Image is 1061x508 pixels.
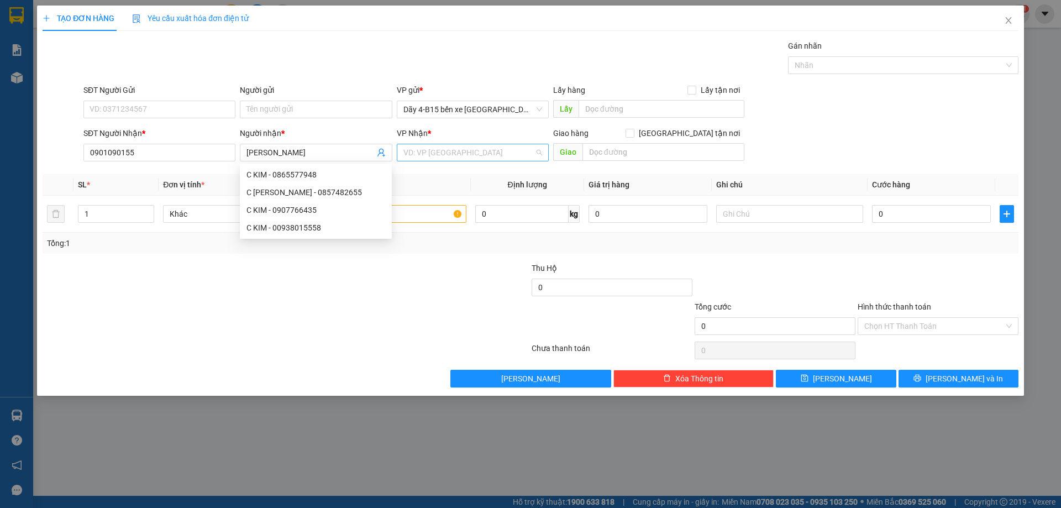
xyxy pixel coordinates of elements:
label: Gán nhãn [788,41,822,50]
span: kg [569,205,580,223]
div: 0935472020 [129,36,207,51]
div: Người gửi [240,84,392,96]
div: Chưa thanh toán [530,342,694,362]
div: SĐT Người Nhận [83,127,235,139]
button: printer[PERSON_NAME] và In [899,370,1018,387]
div: C KIM - 0857482655 [240,184,392,201]
button: delete [47,205,65,223]
input: VD: Bàn, Ghế [319,205,466,223]
div: HOÀNG [129,23,207,36]
span: close [1004,16,1013,25]
span: CC : [128,61,143,72]
div: 60.000 [128,58,208,74]
button: Close [993,6,1024,36]
div: C KIM - 0865577948 [246,169,385,181]
span: Dãy 4-B15 bến xe Miền Đông [403,101,542,118]
span: Thu Hộ [532,264,557,273]
div: Dãy 4-B15 bến xe [GEOGRAPHIC_DATA] [9,9,122,36]
span: [PERSON_NAME] [813,373,872,385]
button: [PERSON_NAME] [450,370,611,387]
span: Lấy [553,100,579,118]
span: Nhận: [129,11,156,22]
div: VP gửi [397,84,549,96]
span: plus [43,14,50,22]
div: Tổng: 1 [47,237,409,249]
span: Lấy hàng [553,86,585,95]
button: deleteXóa Thông tin [613,370,774,387]
button: save[PERSON_NAME] [776,370,896,387]
span: Đơn vị tính [163,180,204,189]
span: Cước hàng [872,180,910,189]
span: [PERSON_NAME] [501,373,560,385]
span: Xóa Thông tin [675,373,723,385]
span: [PERSON_NAME] và In [926,373,1003,385]
span: Yêu cầu xuất hóa đơn điện tử [132,14,249,23]
span: [GEOGRAPHIC_DATA] tận nơi [634,127,744,139]
span: TẠO ĐƠN HÀNG [43,14,114,23]
span: Giao hàng [553,129,589,138]
input: Dọc đường [579,100,744,118]
div: SĐT Người Gửi [83,84,235,96]
span: Lấy tận nơi [696,84,744,96]
span: Gửi: [9,11,27,22]
div: C KIM - 00938015558 [240,219,392,237]
div: C KIM - 0907766435 [240,201,392,219]
span: save [801,374,808,383]
span: printer [913,374,921,383]
span: Giao [553,143,582,161]
div: C [PERSON_NAME] - 0857482655 [246,186,385,198]
span: Tổng cước [695,302,731,311]
span: Giá trị hàng [589,180,629,189]
span: plus [1000,210,1013,218]
span: delete [663,374,671,383]
div: C KIM - 00938015558 [246,222,385,234]
input: 0 [589,205,707,223]
img: icon [132,14,141,23]
span: SL [78,180,87,189]
input: Ghi Chú [716,205,863,223]
th: Ghi chú [712,174,868,196]
button: plus [1000,205,1014,223]
input: Dọc đường [582,143,744,161]
span: user-add [377,148,386,157]
div: Người nhận [240,127,392,139]
div: C KIM - 0865577948 [240,166,392,184]
label: Hình thức thanh toán [858,302,931,311]
div: Cư Jút [129,9,207,23]
span: Định lượng [508,180,547,189]
span: Khác [170,206,303,222]
span: VP Nhận [397,129,428,138]
div: Tên hàng: [GEOGRAPHIC_DATA] ( : 1 ) [9,80,207,108]
div: C KIM - 0907766435 [246,204,385,216]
